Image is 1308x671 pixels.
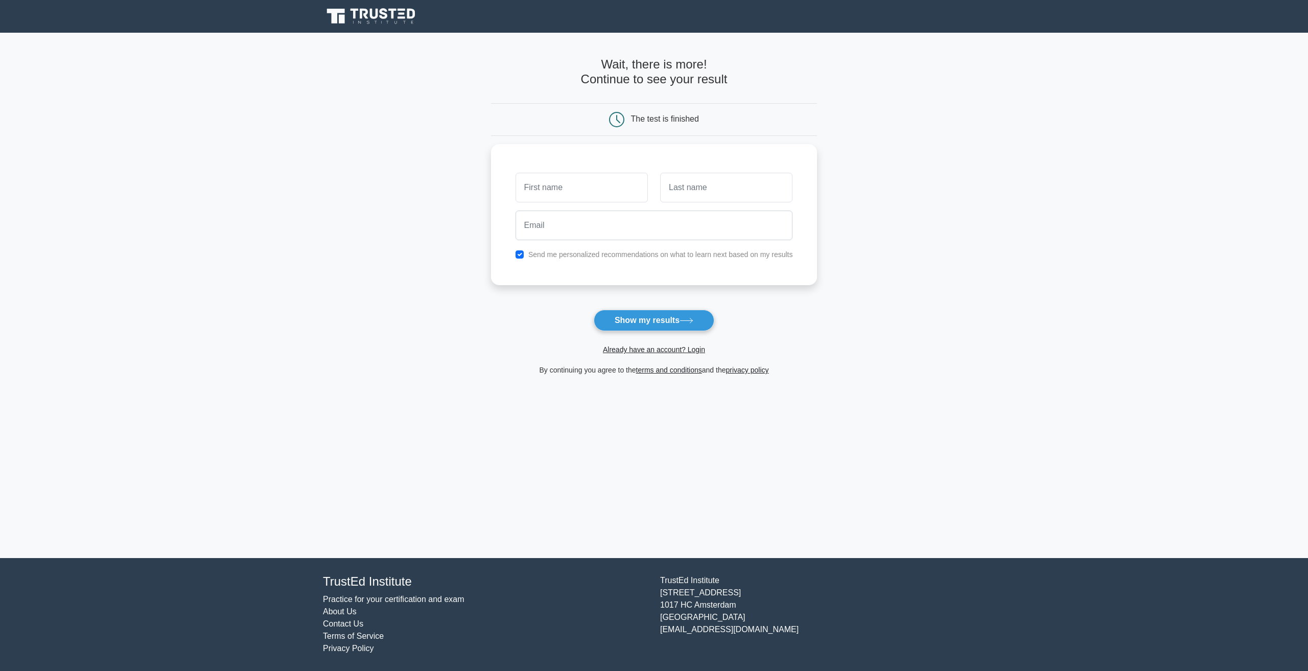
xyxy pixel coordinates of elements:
h4: Wait, there is more! Continue to see your result [491,57,818,87]
h4: TrustEd Institute [323,574,648,589]
input: Email [516,211,793,240]
a: Terms of Service [323,632,384,640]
a: Already have an account? Login [603,345,705,354]
a: Practice for your certification and exam [323,595,464,604]
a: terms and conditions [636,366,702,374]
label: Send me personalized recommendations on what to learn next based on my results [528,250,793,259]
div: TrustEd Institute [STREET_ADDRESS] 1017 HC Amsterdam [GEOGRAPHIC_DATA] [EMAIL_ADDRESS][DOMAIN_NAME] [654,574,991,655]
a: privacy policy [726,366,769,374]
a: About Us [323,607,357,616]
div: By continuing you agree to the and the [485,364,824,376]
button: Show my results [594,310,714,331]
a: Contact Us [323,619,363,628]
a: Privacy Policy [323,644,374,653]
div: The test is finished [631,114,699,123]
input: First name [516,173,648,202]
input: Last name [660,173,792,202]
